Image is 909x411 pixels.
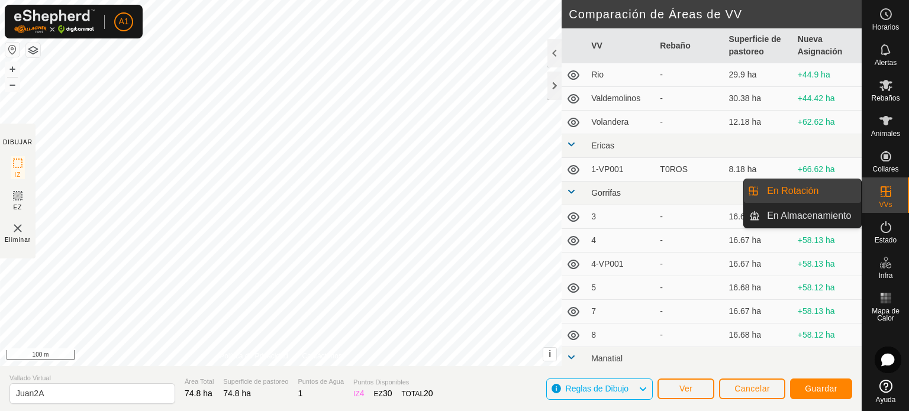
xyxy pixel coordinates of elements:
[878,272,892,279] span: Infra
[760,204,861,228] a: En Almacenamiento
[793,87,862,111] td: +44.42 ha
[805,384,837,393] span: Guardar
[871,95,900,102] span: Rebaños
[586,253,655,276] td: 4-VP001
[586,323,655,347] td: 8
[566,384,629,393] span: Reglas de Dibujo
[793,276,862,300] td: +58.12 ha
[876,396,896,403] span: Ayuda
[793,111,862,134] td: +62.62 ha
[793,63,862,87] td: +44.9 ha
[724,205,793,229] td: 16.68 ha
[767,209,851,223] span: En Almacenamiento
[660,69,719,81] div: -
[401,387,433,400] div: TOTAL
[26,43,40,57] button: Capas del Mapa
[793,158,862,182] td: +66.62 ha
[185,389,212,398] span: 74.8 ha
[767,184,818,198] span: En Rotación
[5,235,31,244] span: Eliminar
[724,87,793,111] td: 30.38 ha
[360,389,365,398] span: 4
[586,158,655,182] td: 1-VP001
[724,28,793,63] th: Superficie de pastoreo
[118,15,128,28] span: A1
[15,170,21,179] span: IZ
[872,166,898,173] span: Collares
[660,329,719,341] div: -
[298,389,302,398] span: 1
[875,237,897,244] span: Estado
[302,351,342,361] a: Contáctenos
[223,389,251,398] span: 74.8 ha
[660,281,719,294] div: -
[543,348,556,361] button: i
[865,308,906,322] span: Mapa de Calor
[3,138,33,147] div: DIBUJAR
[14,203,22,212] span: EZ
[374,387,392,400] div: EZ
[591,188,621,198] span: Gorrifas
[549,349,551,359] span: i
[724,111,793,134] td: 12.18 ha
[586,63,655,87] td: Rio
[660,116,719,128] div: -
[744,179,861,203] li: En Rotación
[660,305,719,318] div: -
[724,276,793,300] td: 16.68 ha
[793,229,862,253] td: +58.13 ha
[872,24,899,31] span: Horarios
[586,28,655,63] th: VV
[724,229,793,253] td: 16.67 ha
[660,92,719,105] div: -
[724,158,793,182] td: 8.18 ha
[586,111,655,134] td: Volandera
[875,59,897,66] span: Alertas
[660,211,719,223] div: -
[586,87,655,111] td: Valdemolinos
[298,377,344,387] span: Puntos de Agua
[383,389,392,398] span: 30
[14,9,95,34] img: Logo Gallagher
[185,377,214,387] span: Área Total
[660,163,719,176] div: T0ROS
[734,384,770,393] span: Cancelar
[586,205,655,229] td: 3
[586,229,655,253] td: 4
[793,253,862,276] td: +58.13 ha
[591,354,623,363] span: Manatial
[424,389,433,398] span: 20
[586,276,655,300] td: 5
[793,28,862,63] th: Nueva Asignación
[353,387,364,400] div: IZ
[5,77,20,92] button: –
[862,375,909,408] a: Ayuda
[569,7,862,21] h2: Comparación de Áreas de VV
[793,323,862,347] td: +58.12 ha
[5,62,20,76] button: +
[760,179,861,203] a: En Rotación
[223,377,288,387] span: Superficie de pastoreo
[657,378,714,399] button: Ver
[11,221,25,235] img: VV
[679,384,693,393] span: Ver
[660,258,719,270] div: -
[790,378,852,399] button: Guardar
[724,300,793,323] td: 16.67 ha
[655,28,724,63] th: Rebaño
[660,234,719,247] div: -
[353,377,433,387] span: Puntos Disponibles
[724,63,793,87] td: 29.9 ha
[591,141,614,150] span: Ericas
[793,300,862,323] td: +58.13 ha
[5,43,20,57] button: Restablecer Mapa
[9,373,175,383] span: Vallado Virtual
[879,201,892,208] span: VVs
[719,378,785,399] button: Cancelar
[724,323,793,347] td: 16.68 ha
[871,130,900,137] span: Animales
[744,204,861,228] li: En Almacenamiento
[724,253,793,276] td: 16.67 ha
[220,351,288,361] a: Política de Privacidad
[586,300,655,323] td: 7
